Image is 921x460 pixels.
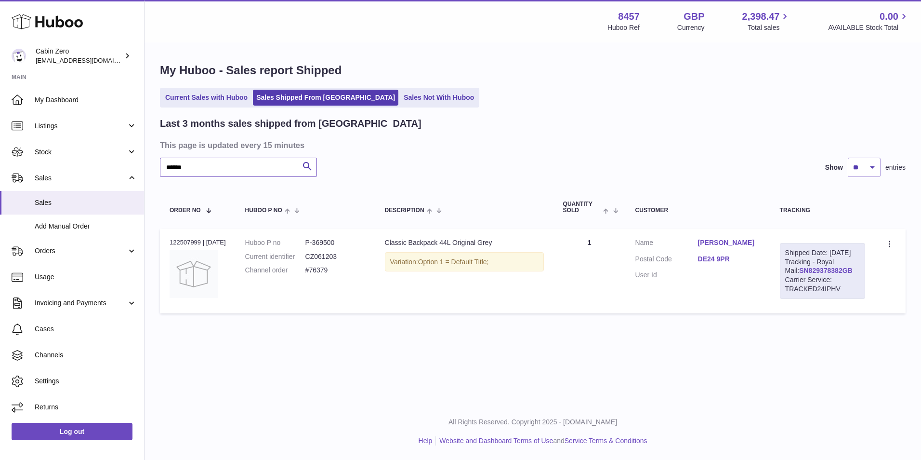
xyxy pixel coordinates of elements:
[245,207,282,214] span: Huboo P no
[635,271,698,280] dt: User Id
[35,325,137,334] span: Cases
[635,238,698,250] dt: Name
[385,238,544,247] div: Classic Backpack 44L Original Grey
[35,298,127,308] span: Invoicing and Payments
[35,148,127,157] span: Stock
[160,63,906,78] h1: My Huboo - Sales report Shipped
[162,90,251,106] a: Current Sales with Huboo
[170,250,218,298] img: no-photo.jpg
[748,23,790,32] span: Total sales
[419,437,433,445] a: Help
[253,90,398,106] a: Sales Shipped From [GEOGRAPHIC_DATA]
[35,174,127,183] span: Sales
[780,207,865,214] div: Tracking
[35,198,137,207] span: Sales
[677,23,705,32] div: Currency
[785,248,860,257] div: Shipped Date: [DATE]
[439,437,553,445] a: Website and Dashboard Terms of Use
[684,10,704,23] strong: GBP
[35,122,127,131] span: Listings
[305,266,366,275] dd: #76379
[799,267,853,274] a: SN829378382GB
[160,140,903,150] h3: This page is updated every 15 minutes
[160,117,421,130] h2: Last 3 months sales shipped from [GEOGRAPHIC_DATA]
[828,10,909,32] a: 0.00 AVAILABLE Stock Total
[635,255,698,266] dt: Postal Code
[825,163,843,172] label: Show
[305,238,366,247] dd: P-369500
[553,229,626,313] td: 1
[152,418,913,427] p: All Rights Reserved. Copyright 2025 - [DOMAIN_NAME]
[565,437,647,445] a: Service Terms & Conditions
[36,56,142,64] span: [EMAIL_ADDRESS][DOMAIN_NAME]
[436,436,647,446] li: and
[35,222,137,231] span: Add Manual Order
[12,49,26,63] img: internalAdmin-8457@internal.huboo.com
[698,238,761,247] a: [PERSON_NAME]
[385,252,544,272] div: Variation:
[418,258,489,266] span: Option 1 = Default Title;
[880,10,898,23] span: 0.00
[12,423,132,440] a: Log out
[305,252,366,261] dd: CZ061203
[35,377,137,386] span: Settings
[828,23,909,32] span: AVAILABLE Stock Total
[742,10,791,32] a: 2,398.47 Total sales
[385,207,424,214] span: Description
[35,246,127,256] span: Orders
[245,238,305,247] dt: Huboo P no
[170,207,201,214] span: Order No
[245,266,305,275] dt: Channel order
[245,252,305,261] dt: Current identifier
[607,23,640,32] div: Huboo Ref
[35,272,137,282] span: Usage
[780,243,865,299] div: Tracking - Royal Mail:
[618,10,640,23] strong: 8457
[635,207,761,214] div: Customer
[885,163,906,172] span: entries
[35,351,137,360] span: Channels
[170,238,226,247] div: 122507999 | [DATE]
[785,275,860,294] div: Carrier Service: TRACKED24IPHV
[35,95,137,105] span: My Dashboard
[742,10,780,23] span: 2,398.47
[400,90,477,106] a: Sales Not With Huboo
[563,201,601,214] span: Quantity Sold
[35,403,137,412] span: Returns
[36,47,122,65] div: Cabin Zero
[698,255,761,264] a: DE24 9PR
